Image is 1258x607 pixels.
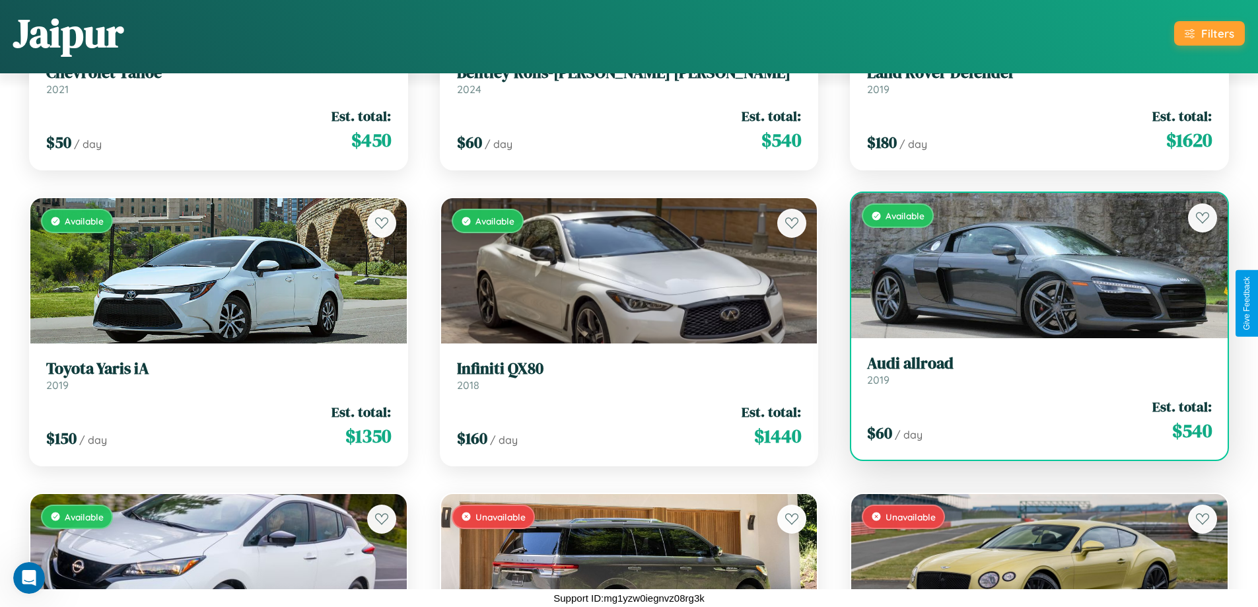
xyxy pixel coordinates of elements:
[1166,127,1212,153] span: $ 1620
[46,83,69,96] span: 2021
[457,378,479,392] span: 2018
[46,63,391,83] h3: Chevrolet Tahoe
[457,359,802,378] h3: Infiniti QX80
[13,6,123,60] h1: Jaipur
[46,359,391,378] h3: Toyota Yaris iA
[345,423,391,449] span: $ 1350
[46,359,391,392] a: Toyota Yaris iA2019
[457,83,481,96] span: 2024
[46,131,71,153] span: $ 50
[65,511,104,522] span: Available
[490,433,518,446] span: / day
[1172,417,1212,444] span: $ 540
[457,131,482,153] span: $ 60
[742,106,801,125] span: Est. total:
[475,215,514,227] span: Available
[742,402,801,421] span: Est. total:
[867,354,1212,386] a: Audi allroad2019
[1201,26,1234,40] div: Filters
[332,402,391,421] span: Est. total:
[899,137,927,151] span: / day
[867,131,897,153] span: $ 180
[886,511,936,522] span: Unavailable
[867,354,1212,373] h3: Audi allroad
[867,422,892,444] span: $ 60
[13,562,45,594] iframe: Intercom live chat
[867,63,1212,96] a: Land Rover Defender2019
[895,428,923,441] span: / day
[761,127,801,153] span: $ 540
[79,433,107,446] span: / day
[867,83,890,96] span: 2019
[867,373,890,386] span: 2019
[65,215,104,227] span: Available
[457,427,487,449] span: $ 160
[46,378,69,392] span: 2019
[1152,106,1212,125] span: Est. total:
[1152,397,1212,416] span: Est. total:
[553,589,704,607] p: Support ID: mg1yzw0iegnvz08rg3k
[485,137,512,151] span: / day
[332,106,391,125] span: Est. total:
[1242,277,1251,330] div: Give Feedback
[351,127,391,153] span: $ 450
[1174,21,1245,46] button: Filters
[457,63,802,96] a: Bentley Rolls-[PERSON_NAME] [PERSON_NAME]2024
[46,427,77,449] span: $ 150
[886,210,925,221] span: Available
[754,423,801,449] span: $ 1440
[74,137,102,151] span: / day
[475,511,526,522] span: Unavailable
[867,63,1212,83] h3: Land Rover Defender
[457,63,802,83] h3: Bentley Rolls-[PERSON_NAME] [PERSON_NAME]
[457,359,802,392] a: Infiniti QX802018
[46,63,391,96] a: Chevrolet Tahoe2021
